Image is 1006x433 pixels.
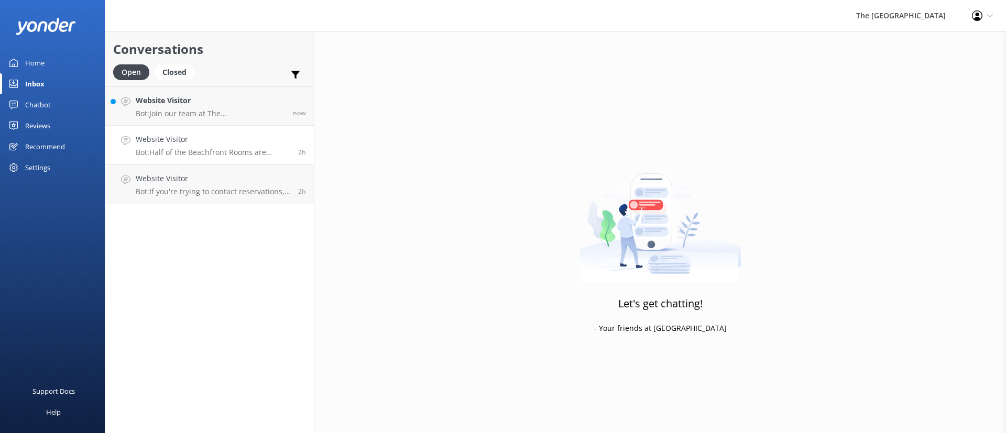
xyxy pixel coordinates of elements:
[136,134,290,145] h4: Website Visitor
[155,66,200,77] a: Closed
[105,165,314,204] a: Website VisitorBot:If you're trying to contact reservations, you can reach them at the following ...
[579,151,741,282] img: artwork of a man stealing a conversation from at giant smartphone
[594,323,727,334] p: - Your friends at [GEOGRAPHIC_DATA]
[298,187,306,196] span: Sep 28 2025 08:00pm (UTC -10:00) Pacific/Honolulu
[136,187,290,196] p: Bot: If you're trying to contact reservations, you can reach them at the following numbers: - [GE...
[113,66,155,77] a: Open
[293,108,306,117] span: Sep 28 2025 10:46pm (UTC -10:00) Pacific/Honolulu
[25,73,45,94] div: Inbox
[298,148,306,157] span: Sep 28 2025 08:27pm (UTC -10:00) Pacific/Honolulu
[25,136,65,157] div: Recommend
[105,86,314,126] a: Website VisitorBot:Join our team at The [GEOGRAPHIC_DATA] and our sister resorts. To apply, pleas...
[136,109,285,118] p: Bot: Join our team at The [GEOGRAPHIC_DATA] and our sister resorts. To apply, please email your d...
[136,173,290,184] h4: Website Visitor
[105,126,314,165] a: Website VisitorBot:Half of the Beachfront Rooms are located at beach level, providing direct beac...
[25,115,50,136] div: Reviews
[155,64,194,80] div: Closed
[25,94,51,115] div: Chatbot
[136,148,290,157] p: Bot: Half of the Beachfront Rooms are located at beach level, providing direct beach access, whil...
[25,157,50,178] div: Settings
[25,52,45,73] div: Home
[113,39,306,59] h2: Conversations
[16,18,76,35] img: yonder-white-logo.png
[113,64,149,80] div: Open
[46,402,61,423] div: Help
[136,95,285,106] h4: Website Visitor
[618,295,703,312] h3: Let's get chatting!
[32,381,75,402] div: Support Docs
